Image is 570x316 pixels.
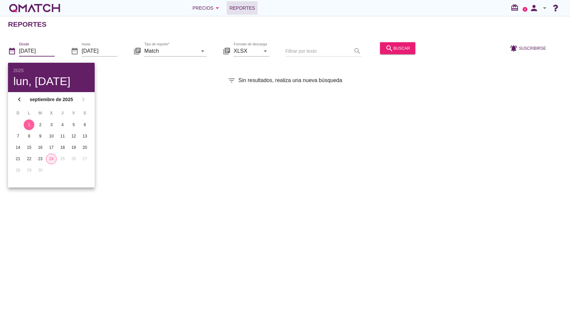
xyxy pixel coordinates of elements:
[68,144,79,150] div: 19
[71,47,79,55] i: date_range
[35,142,46,153] button: 16
[46,107,56,119] th: X
[523,7,527,12] a: 2
[13,144,23,150] div: 14
[68,142,79,153] button: 19
[25,96,77,103] strong: septiembre de 2025
[13,156,23,162] div: 21
[35,153,46,164] button: 23
[35,107,45,119] th: M
[13,68,89,73] div: 2025
[228,76,236,84] i: filter_list
[57,131,68,141] button: 11
[80,142,90,153] button: 20
[13,131,23,141] button: 7
[46,133,57,139] div: 10
[199,47,207,55] i: arrow_drop_down
[35,133,46,139] div: 9
[385,44,393,52] i: search
[57,107,68,119] th: J
[234,45,260,56] input: Formato de descarga
[35,122,46,128] div: 2
[57,142,68,153] button: 18
[8,19,47,30] h2: Reportes
[24,119,34,130] button: 1
[24,122,34,128] div: 1
[68,133,79,139] div: 12
[35,144,46,150] div: 16
[229,4,255,12] span: Reportes
[24,131,34,141] button: 8
[13,107,23,119] th: D
[35,156,46,162] div: 23
[46,131,57,141] button: 10
[261,47,269,55] i: arrow_drop_down
[13,133,23,139] div: 7
[227,1,258,15] a: Reportes
[223,47,231,55] i: library_books
[192,4,221,12] div: Precios
[80,131,90,141] button: 13
[24,142,34,153] button: 15
[144,45,197,56] input: Tipo de reporte*
[57,144,68,150] div: 18
[13,153,23,164] button: 21
[24,144,34,150] div: 15
[13,75,89,87] div: lun, [DATE]
[238,76,342,84] span: Sin resultados, realiza una nueva búsqueda
[24,107,34,119] th: L
[68,122,79,128] div: 5
[57,133,68,139] div: 11
[57,119,68,130] button: 4
[133,47,141,55] i: library_books
[80,144,90,150] div: 20
[187,1,227,15] button: Precios
[35,131,46,141] button: 9
[8,1,61,15] a: white-qmatch-logo
[13,142,23,153] button: 14
[80,133,90,139] div: 13
[541,4,549,12] i: arrow_drop_down
[519,45,546,51] span: Suscribirse
[68,107,79,119] th: V
[19,45,55,56] input: Desde
[46,122,57,128] div: 3
[46,144,57,150] div: 17
[385,44,410,52] div: buscar
[380,42,415,54] button: buscar
[68,119,79,130] button: 5
[57,122,68,128] div: 4
[68,131,79,141] button: 12
[46,153,57,164] button: 24
[82,45,117,56] input: hasta
[80,119,90,130] button: 6
[80,122,90,128] div: 6
[46,142,57,153] button: 17
[213,4,221,12] i: arrow_drop_down
[527,3,541,13] i: person
[510,44,519,52] i: notifications_active
[46,156,56,162] div: 24
[24,153,34,164] button: 22
[511,4,521,12] i: redeem
[15,95,23,103] i: chevron_left
[524,8,526,11] text: 2
[504,42,551,54] button: Suscribirse
[80,107,90,119] th: S
[24,133,34,139] div: 8
[46,119,57,130] button: 3
[8,47,16,55] i: date_range
[35,119,46,130] button: 2
[24,156,34,162] div: 22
